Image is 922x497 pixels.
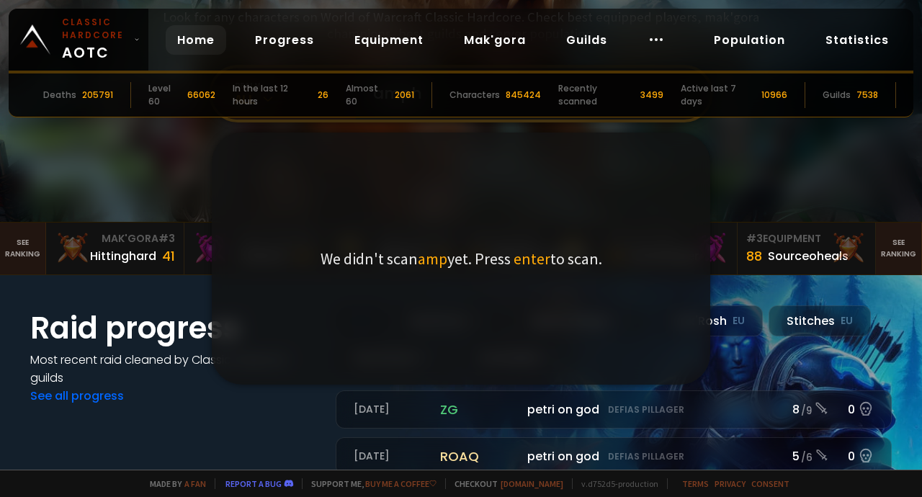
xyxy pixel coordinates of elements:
[158,231,175,246] span: # 3
[572,478,658,489] span: v. d752d5 - production
[555,25,619,55] a: Guilds
[418,248,447,269] span: amp
[166,25,226,55] a: Home
[746,231,763,246] span: # 3
[343,25,435,55] a: Equipment
[715,478,746,489] a: Privacy
[365,478,437,489] a: Buy me a coffee
[30,305,318,351] h1: Raid progress
[162,246,175,266] div: 41
[449,89,500,102] div: Characters
[751,478,789,489] a: Consent
[501,478,563,489] a: [DOMAIN_NAME]
[841,314,853,328] small: EU
[640,89,663,102] div: 3499
[702,25,797,55] a: Population
[302,478,437,489] span: Support me,
[187,89,215,102] div: 66062
[62,16,128,63] span: AOTC
[738,223,876,274] a: #3Equipment88Sourceoheals
[336,390,892,429] a: [DATE]zgpetri on godDefias Pillager8 /90
[769,305,871,336] div: Stitches
[82,89,113,102] div: 205791
[514,248,550,269] span: enter
[682,478,709,489] a: Terms
[681,82,756,108] div: Active last 7 days
[768,247,849,265] div: Sourceoheals
[558,82,634,108] div: Recently scanned
[823,89,851,102] div: Guilds
[233,82,312,108] div: In the last 12 hours
[452,25,537,55] a: Mak'gora
[184,223,323,274] a: Mak'Gora#2Rivench100
[733,314,745,328] small: EU
[43,89,76,102] div: Deaths
[30,388,124,404] a: See all progress
[856,89,878,102] div: 7538
[193,231,313,246] div: Mak'Gora
[336,437,892,475] a: [DATE]roaqpetri on godDefias Pillager5 /60
[141,478,206,489] span: Made by
[346,82,389,108] div: Almost 60
[506,89,541,102] div: 845424
[445,478,563,489] span: Checkout
[46,223,184,274] a: Mak'Gora#3Hittinghard41
[746,246,762,266] div: 88
[62,16,128,42] small: Classic Hardcore
[243,25,326,55] a: Progress
[318,89,328,102] div: 26
[761,89,787,102] div: 10966
[55,231,175,246] div: Mak'Gora
[321,248,602,269] p: We didn't scan yet. Press to scan.
[184,478,206,489] a: a fan
[876,223,922,274] a: Seeranking
[395,89,414,102] div: 2061
[9,9,148,71] a: Classic HardcoreAOTC
[746,231,867,246] div: Equipment
[148,82,182,108] div: Level 60
[30,351,318,387] h4: Most recent raid cleaned by Classic Hardcore guilds
[225,478,282,489] a: Report a bug
[814,25,900,55] a: Statistics
[90,247,156,265] div: Hittinghard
